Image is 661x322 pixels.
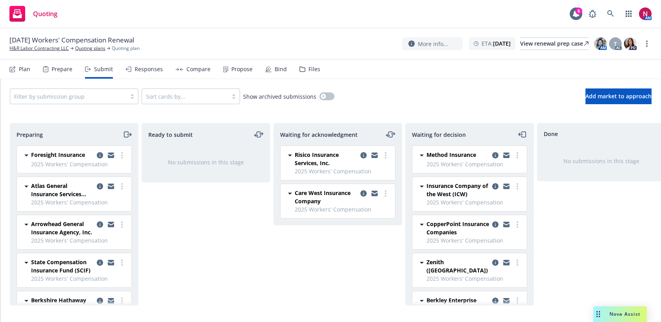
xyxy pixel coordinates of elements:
span: Preparing [17,131,43,139]
a: copy logging email [95,296,105,305]
a: Switch app [621,6,637,22]
span: Done [544,130,558,138]
a: copy logging email [491,258,500,267]
span: State Compensation Insurance Fund (SCIF) [31,258,94,274]
button: More info... [402,37,463,50]
span: Waiting for acknowledgment [280,131,358,139]
span: Quoting plan [112,45,140,52]
span: Quoting [33,11,57,17]
div: Compare [186,66,210,72]
a: moveLeft [518,130,527,139]
span: Care West Insurance Company [295,189,357,205]
a: moveLeftRight [386,130,395,139]
a: more [513,220,522,229]
span: Risico Insurance Services, Inc. [295,151,357,167]
span: CopperPoint Insurance Companies [427,220,489,236]
a: copy logging email [106,296,116,305]
span: 2025 Workers' Compensation [427,236,522,245]
span: 2025 Workers' Compensation [427,198,522,206]
a: more [513,296,522,305]
a: more [381,189,390,198]
span: 2025 Workers' Compensation [427,274,522,283]
span: 2025 Workers' Compensation [31,274,127,283]
span: Nova Assist [609,311,641,317]
span: Foresight Insurance [31,151,85,159]
img: photo [624,37,637,50]
span: Arrowhead General Insurance Agency, Inc. [31,220,94,236]
a: copy logging email [106,151,116,160]
a: moveLeftRight [254,130,264,139]
a: copy logging email [502,296,511,305]
a: Quoting [6,3,61,25]
a: copy logging email [502,258,511,267]
a: copy logging email [106,220,116,229]
span: 2025 Workers' Compensation [31,198,127,206]
a: Search [603,6,619,22]
a: copy logging email [95,151,105,160]
a: copy logging email [359,151,368,160]
strong: [DATE] [493,40,511,47]
div: No submissions in this stage [550,157,653,165]
span: Show archived submissions [243,92,316,101]
span: Zenith ([GEOGRAPHIC_DATA]) [427,258,489,274]
div: No submissions in this stage [155,158,257,166]
span: Method Insurance [427,151,476,159]
img: photo [594,37,607,50]
span: Waiting for decision [412,131,466,139]
a: more [117,258,127,267]
a: copy logging email [359,189,368,198]
span: More info... [418,40,448,48]
a: copy logging email [370,151,379,160]
button: Add market to approach [585,88,652,104]
a: Quoting plans [75,45,105,52]
a: more [117,151,127,160]
a: more [117,220,127,229]
span: [DATE] Workers' Compensation Renewal [9,35,134,45]
div: Drag to move [593,306,603,322]
span: 2025 Workers' Compensation [31,236,127,245]
div: 6 [575,7,582,15]
a: copy logging email [95,220,105,229]
div: Propose [231,66,253,72]
a: more [381,151,390,160]
a: more [513,182,522,191]
div: Files [308,66,320,72]
a: copy logging email [95,258,105,267]
a: copy logging email [491,151,500,160]
span: 2025 Workers' Compensation [295,205,390,213]
a: copy logging email [491,182,500,191]
span: Ready to submit [148,131,193,139]
a: more [513,258,522,267]
a: copy logging email [502,220,511,229]
a: more [117,296,127,305]
button: Nova Assist [593,306,647,322]
span: Berkshire Hathaway Homestate Companies (BHHC) [31,296,94,313]
a: View renewal prep case [520,37,589,50]
span: 2025 Workers' Compensation [427,160,522,168]
span: Atlas General Insurance Services (RPS) [31,182,94,198]
a: copy logging email [491,296,500,305]
a: copy logging email [491,220,500,229]
a: copy logging email [106,258,116,267]
a: Report a Bug [585,6,600,22]
div: Responses [135,66,163,72]
img: photo [639,7,652,20]
a: more [642,39,652,48]
span: Insurance Company of the West (ICW) [427,182,489,198]
a: copy logging email [502,151,511,160]
a: copy logging email [370,189,379,198]
div: Plan [19,66,30,72]
a: moveRight [122,130,132,139]
span: ETA : [482,39,511,48]
span: T [614,40,617,48]
a: more [117,182,127,191]
div: Bind [275,66,287,72]
span: 2025 Workers' Compensation [31,160,127,168]
div: Submit [94,66,113,72]
a: H&R Labor Contracting LLC [9,45,69,52]
a: more [513,151,522,160]
a: copy logging email [106,182,116,191]
span: 2025 Workers' Compensation [295,167,390,175]
div: Prepare [52,66,72,72]
a: copy logging email [502,182,511,191]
